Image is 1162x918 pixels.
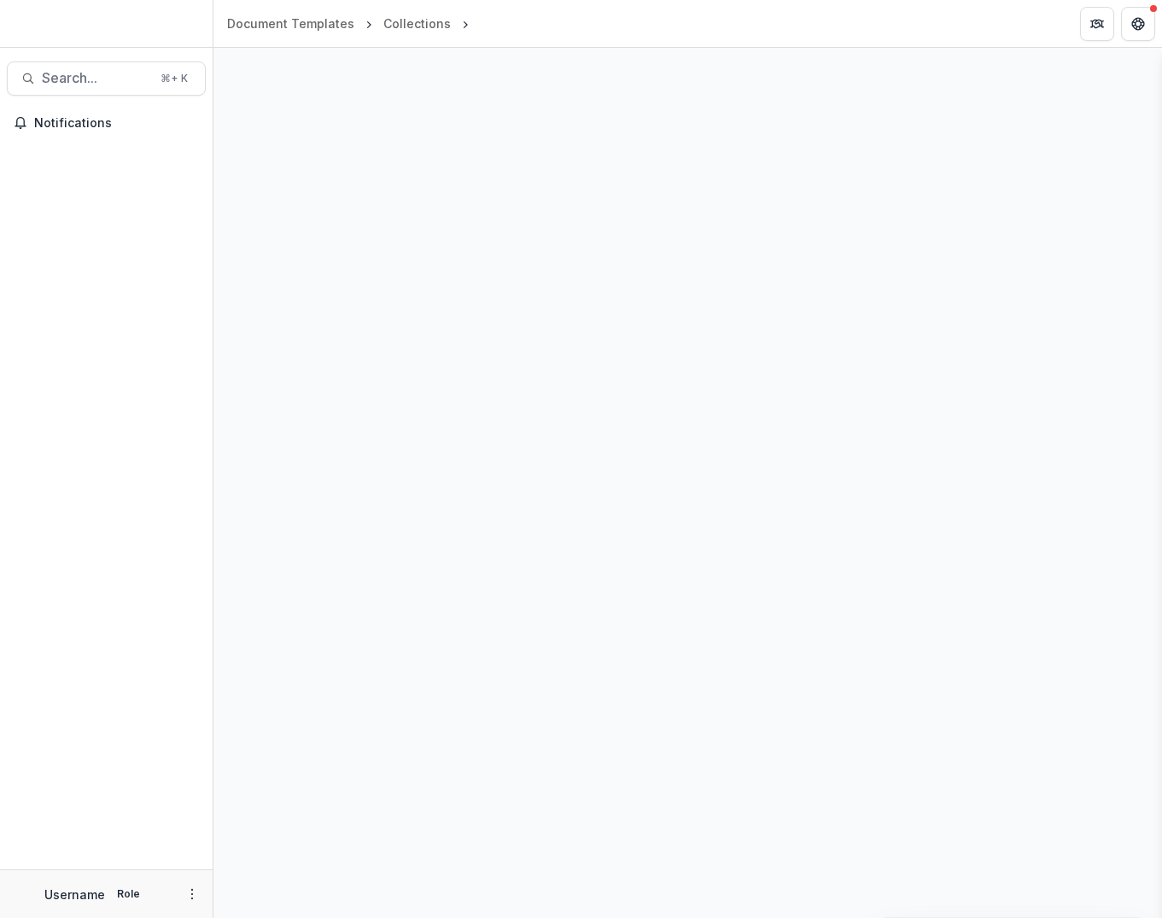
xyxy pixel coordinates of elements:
[377,11,458,36] a: Collections
[227,15,354,32] div: Document Templates
[383,15,451,32] div: Collections
[1121,7,1155,41] button: Get Help
[220,11,546,36] nav: breadcrumb
[157,69,191,88] div: ⌘ + K
[112,886,145,902] p: Role
[7,61,206,96] button: Search...
[42,70,150,86] span: Search...
[44,886,105,903] p: Username
[182,884,202,904] button: More
[34,116,199,131] span: Notifications
[1080,7,1114,41] button: Partners
[220,11,361,36] a: Document Templates
[7,109,206,137] button: Notifications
